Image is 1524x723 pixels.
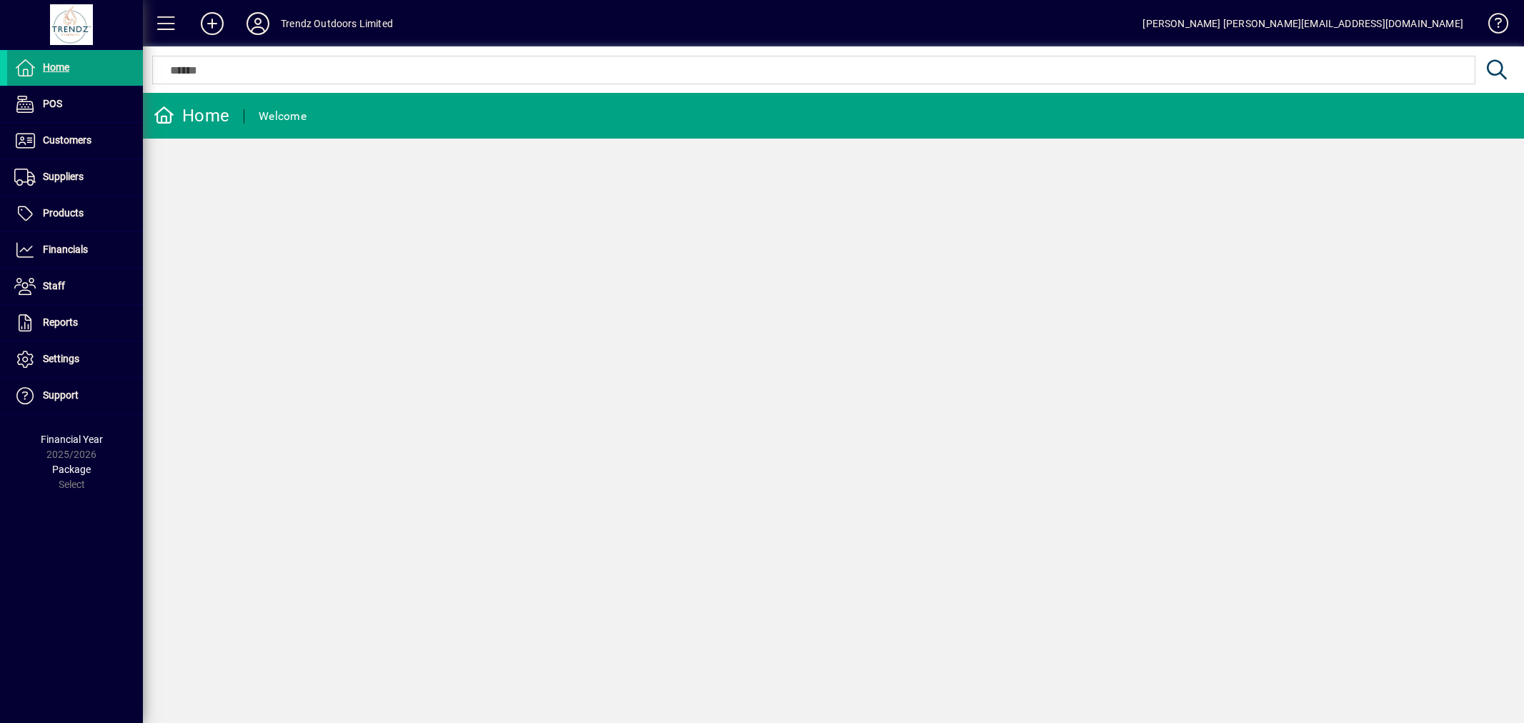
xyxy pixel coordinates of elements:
[259,105,307,128] div: Welcome
[43,98,62,109] span: POS
[43,244,88,255] span: Financials
[7,232,143,268] a: Financials
[1478,3,1506,49] a: Knowledge Base
[7,305,143,341] a: Reports
[281,12,393,35] div: Trendz Outdoors Limited
[154,104,229,127] div: Home
[43,280,65,291] span: Staff
[52,464,91,475] span: Package
[235,11,281,36] button: Profile
[43,316,78,328] span: Reports
[7,86,143,122] a: POS
[43,134,91,146] span: Customers
[7,378,143,414] a: Support
[7,269,143,304] a: Staff
[189,11,235,36] button: Add
[7,159,143,195] a: Suppliers
[43,61,69,73] span: Home
[7,123,143,159] a: Customers
[7,341,143,377] a: Settings
[7,196,143,231] a: Products
[1142,12,1463,35] div: [PERSON_NAME] [PERSON_NAME][EMAIL_ADDRESS][DOMAIN_NAME]
[43,171,84,182] span: Suppliers
[43,389,79,401] span: Support
[43,207,84,219] span: Products
[41,434,103,445] span: Financial Year
[43,353,79,364] span: Settings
